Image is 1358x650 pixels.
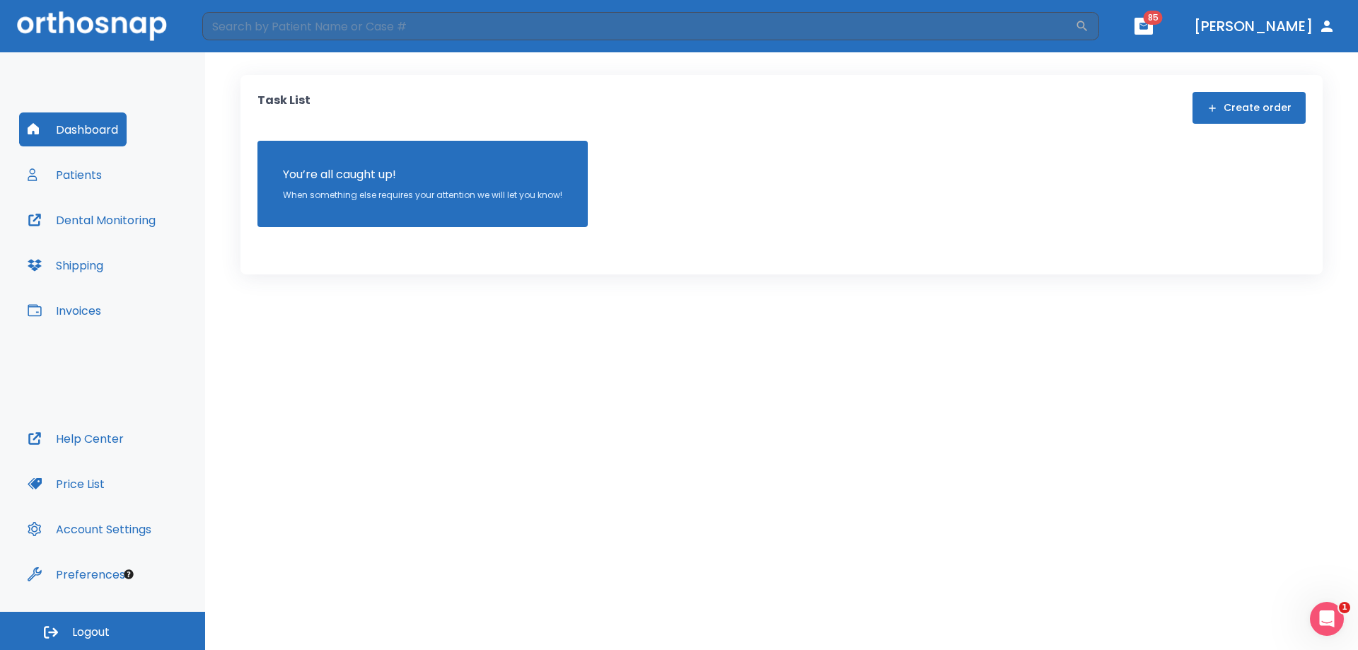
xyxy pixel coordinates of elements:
button: Dental Monitoring [19,203,164,237]
button: Invoices [19,294,110,327]
button: Patients [19,158,110,192]
p: You’re all caught up! [283,166,562,183]
img: Orthosnap [17,11,167,40]
button: Dashboard [19,112,127,146]
button: Account Settings [19,512,160,546]
span: 85 [1144,11,1163,25]
div: Tooltip anchor [122,568,135,581]
input: Search by Patient Name or Case # [202,12,1075,40]
span: Logout [72,625,110,640]
button: [PERSON_NAME] [1188,13,1341,39]
button: Preferences [19,557,134,591]
button: Price List [19,467,113,501]
button: Help Center [19,422,132,455]
p: Task List [257,92,311,124]
iframe: Intercom live chat [1310,602,1344,636]
p: When something else requires your attention we will let you know! [283,189,562,202]
button: Create order [1192,92,1306,124]
button: Shipping [19,248,112,282]
span: 1 [1339,602,1350,613]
